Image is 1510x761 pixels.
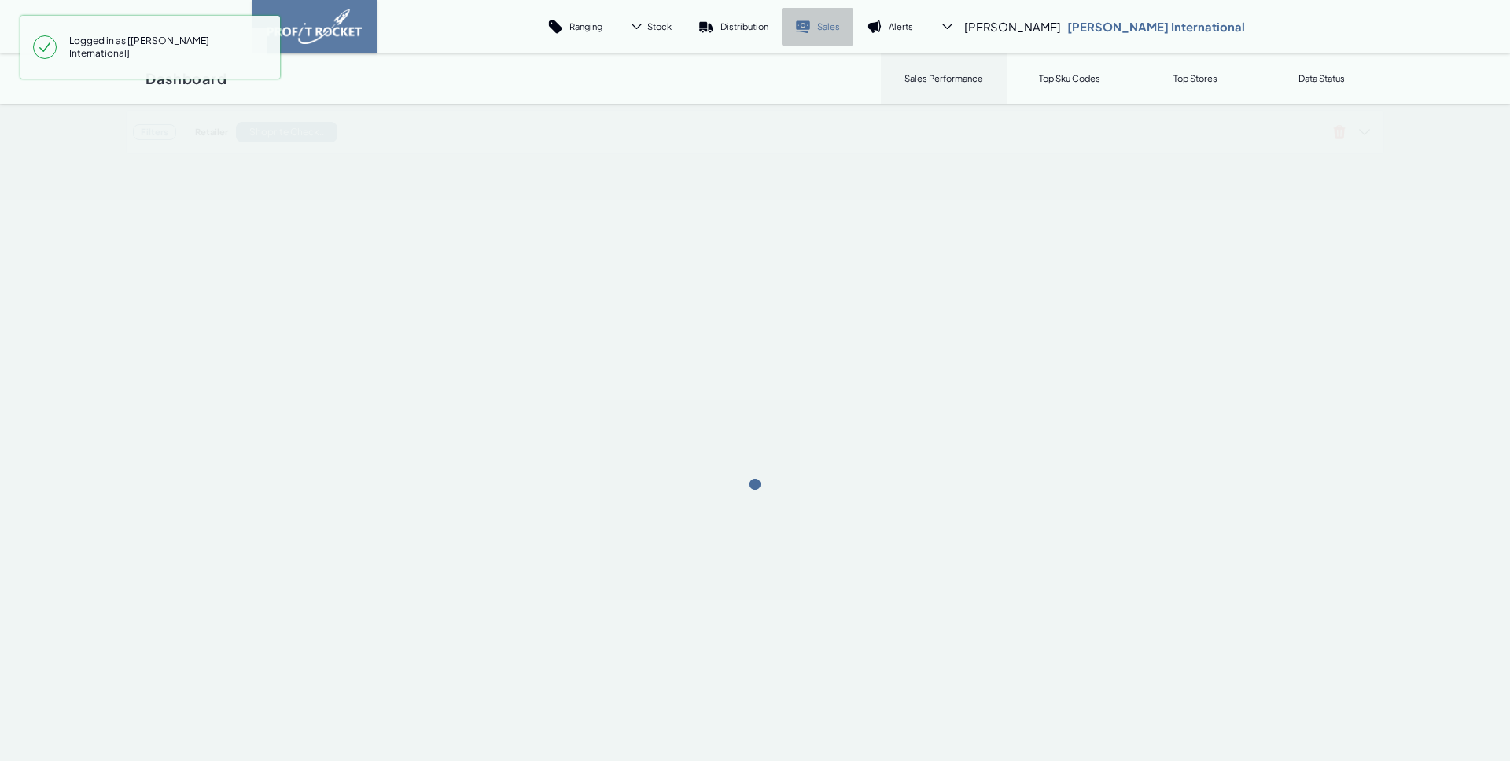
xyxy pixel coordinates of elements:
[57,28,267,66] span: Logged in as [[PERSON_NAME] International]
[964,19,1061,35] span: [PERSON_NAME]
[647,20,672,32] span: Stock
[534,8,616,46] a: Ranging
[1067,19,1245,35] p: [PERSON_NAME] International
[1039,72,1100,84] p: Top Sku Codes
[1298,72,1345,84] p: Data Status
[1173,72,1217,84] p: Top Stores
[267,9,362,44] img: image
[889,20,913,32] p: Alerts
[685,8,782,46] a: Distribution
[817,20,840,32] p: Sales
[782,8,853,46] a: Sales
[904,72,983,84] p: Sales Performance
[720,20,768,32] p: Distribution
[853,8,926,46] a: Alerts
[569,20,602,32] p: Ranging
